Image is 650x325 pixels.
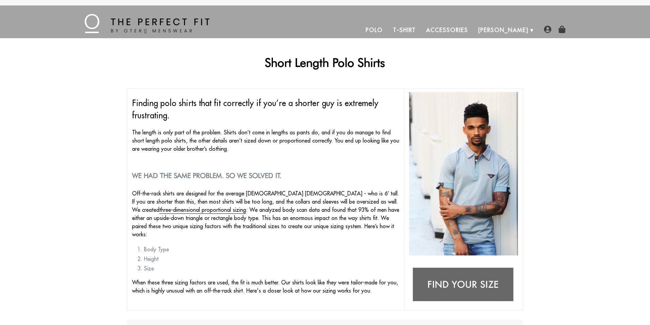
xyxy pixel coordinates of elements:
[473,22,534,38] a: [PERSON_NAME]
[159,206,246,214] a: three-dimensional proportional sizing
[361,22,388,38] a: Polo
[144,245,399,253] li: Body Type
[421,22,473,38] a: Accessories
[409,92,518,255] img: short length polo shirts
[409,264,518,307] img: Find your size: tshirts for short guys
[144,255,399,263] li: Height
[132,98,378,120] span: Finding polo shirts that fit correctly if you’re a shorter guy is extremely frustrating.
[85,14,210,33] img: The Perfect Fit - by Otero Menswear - Logo
[544,26,551,33] img: user-account-icon.png
[127,55,523,70] h1: Short Length Polo Shirts
[132,172,399,180] h2: We had the same problem. So we solved it.
[132,128,399,153] p: The length is only part of the problem. Shirts don’t come in lengths as pants do, and if you do m...
[132,190,399,238] span: Off-the-rack shirts are designed for the average [DEMOGRAPHIC_DATA] [DEMOGRAPHIC_DATA] - who is 6...
[132,278,399,295] p: When these three sizing factors are used, the fit is much better. Our shirts look like they were ...
[558,26,566,33] img: shopping-bag-icon.png
[388,22,421,38] a: T-Shirt
[144,264,399,272] li: Size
